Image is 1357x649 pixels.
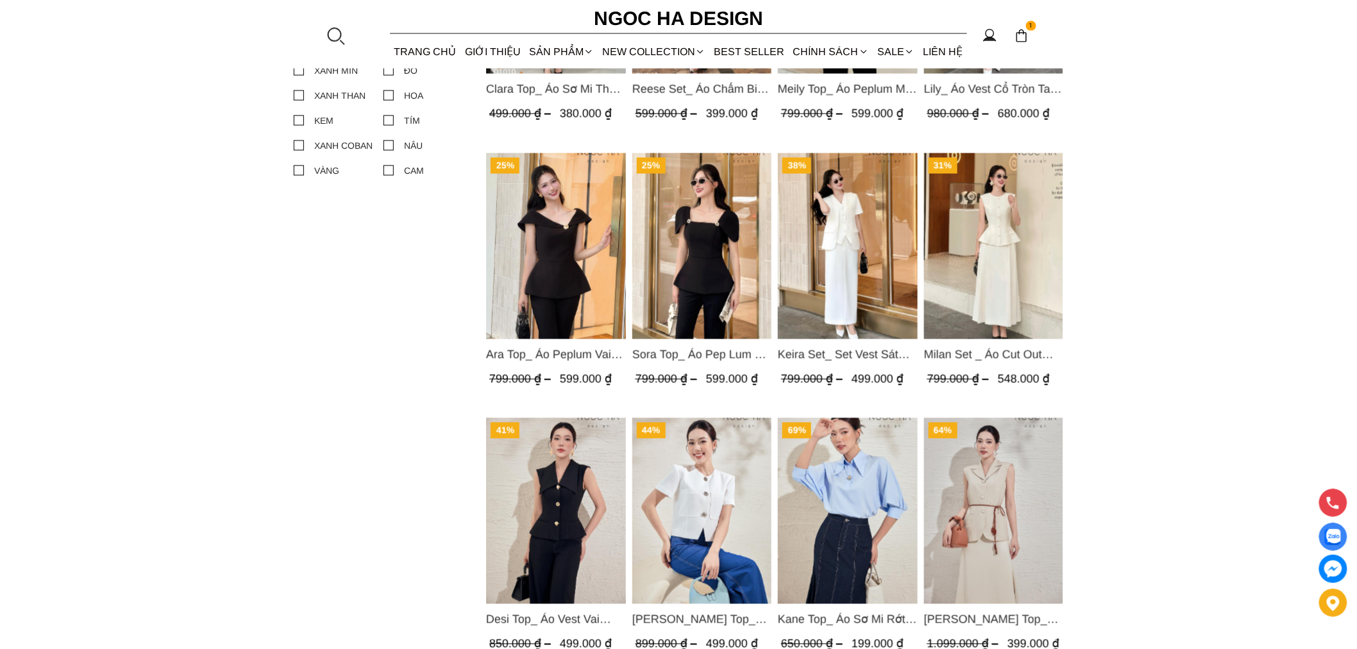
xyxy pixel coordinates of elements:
[1026,21,1036,31] span: 1
[778,346,918,364] span: Keira Set_ Set Vest Sát Nách Kết Hợp Chân Váy Bút Chì Mix Áo Khoác BJ141+ A1083
[636,373,700,385] span: 799.000 ₫
[486,80,626,98] a: Link to Clara Top_ Áo Sơ Mi Thô Cổ Đức Màu Trắng A1089
[852,373,904,385] span: 499.000 ₫
[404,164,424,178] div: CAM
[778,346,918,364] a: Link to Keira Set_ Set Vest Sát Nách Kết Hợp Chân Váy Bút Chì Mix Áo Khoác BJ141+ A1083
[486,153,626,339] a: Product image - Ara Top_ Áo Peplum Vai Lệch Đính Cúc Màu Đen A1084
[924,418,1064,604] img: Audrey Top_ Áo Vest Linen Dáng Suông A1074
[632,346,772,364] span: Sora Top_ Áo Pep Lum Vai Chờm Đính Cúc 2 Bên Màu Đen A1081
[927,107,992,120] span: 980.000 ₫
[314,63,358,78] div: XANH MIN
[404,139,423,153] div: NÂU
[778,611,918,628] span: Kane Top_ Áo Sơ Mi Rớt Vai Cổ Trụ Màu Xanh A1075
[781,107,846,120] span: 799.000 ₫
[632,80,772,98] a: Link to Reese Set_ Áo Chấm Bi Vai Chờm Mix Chân Váy Xếp Ly Hông Màu Nâu Tây A1087+CV142
[486,346,626,364] span: Ara Top_ Áo Peplum Vai Lệch Đính Cúc Màu Đen A1084
[632,611,772,628] span: [PERSON_NAME] Top_ Áo Vest Cổ Tròn Dáng Suông Lửng A1079
[778,418,918,604] img: Kane Top_ Áo Sơ Mi Rớt Vai Cổ Trụ Màu Xanh A1075
[632,611,772,628] a: Link to Laura Top_ Áo Vest Cổ Tròn Dáng Suông Lửng A1079
[486,153,626,339] img: Ara Top_ Áo Peplum Vai Lệch Đính Cúc Màu Đen A1084
[404,114,420,128] div: TÍM
[789,35,873,69] div: Chính sách
[924,153,1064,339] img: Milan Set _ Áo Cut Out Tùng Không Tay Kết Hợp Chân Váy Xếp Ly A1080+CV139
[706,107,758,120] span: 399.000 ₫
[460,35,525,69] a: GIỚI THIỆU
[560,107,612,120] span: 380.000 ₫
[778,80,918,98] a: Link to Meily Top_ Áo Peplum Mix Choàng Vai Vải Tơ Màu Trắng A1086
[489,107,554,120] span: 499.000 ₫
[314,88,366,103] div: XANH THAN
[636,107,700,120] span: 599.000 ₫
[582,3,775,34] a: Ngoc Ha Design
[486,611,626,628] span: Desi Top_ Áo Vest Vai Chờm Đính Cúc Dáng Lửng Màu Đen A1077
[632,80,772,98] span: Reese Set_ Áo Chấm Bi Vai Chờm Mix Chân Váy Xếp Ly Hông Màu Nâu Tây A1087+CV142
[314,139,373,153] div: XANH COBAN
[924,611,1064,628] span: [PERSON_NAME] Top_ Áo Vest Linen Dáng Suông A1074
[778,153,918,339] a: Product image - Keira Set_ Set Vest Sát Nách Kết Hợp Chân Váy Bút Chì Mix Áo Khoác BJ141+ A1083
[924,80,1064,98] span: Lily_ Áo Vest Cổ Tròn Tay Lừng Mix Chân Váy Lưới Màu Hồng A1082+CV140
[632,418,772,604] a: Product image - Laura Top_ Áo Vest Cổ Tròn Dáng Suông Lửng A1079
[924,346,1064,364] span: Milan Set _ Áo Cut Out Tùng Không Tay Kết Hợp Chân Váy Xếp Ly A1080+CV139
[927,373,992,385] span: 799.000 ₫
[1319,523,1347,551] a: Display image
[998,107,1050,120] span: 680.000 ₫
[486,418,626,604] img: Desi Top_ Áo Vest Vai Chờm Đính Cúc Dáng Lửng Màu Đen A1077
[404,88,423,103] div: HOA
[486,80,626,98] span: Clara Top_ Áo Sơ Mi Thô Cổ Đức Màu Trắng A1089
[852,107,904,120] span: 599.000 ₫
[1325,529,1341,545] img: Display image
[632,153,772,339] a: Product image - Sora Top_ Áo Pep Lum Vai Chờm Đính Cúc 2 Bên Màu Đen A1081
[924,80,1064,98] a: Link to Lily_ Áo Vest Cổ Tròn Tay Lừng Mix Chân Váy Lưới Màu Hồng A1082+CV140
[710,35,789,69] a: BEST SELLER
[1015,29,1029,43] img: img-CART-ICON-ksit0nf1
[632,153,772,339] img: Sora Top_ Áo Pep Lum Vai Chờm Đính Cúc 2 Bên Màu Đen A1081
[778,418,918,604] a: Product image - Kane Top_ Áo Sơ Mi Rớt Vai Cổ Trụ Màu Xanh A1075
[314,114,333,128] div: KEM
[390,35,460,69] a: TRANG CHỦ
[924,418,1064,604] a: Product image - Audrey Top_ Áo Vest Linen Dáng Suông A1074
[486,418,626,604] a: Product image - Desi Top_ Áo Vest Vai Chờm Đính Cúc Dáng Lửng Màu Đen A1077
[778,80,918,98] span: Meily Top_ Áo Peplum Mix Choàng Vai Vải Tơ Màu Trắng A1086
[924,611,1064,628] a: Link to Audrey Top_ Áo Vest Linen Dáng Suông A1074
[873,35,919,69] a: SALE
[924,153,1064,339] a: Product image - Milan Set _ Áo Cut Out Tùng Không Tay Kết Hợp Chân Váy Xếp Ly A1080+CV139
[486,346,626,364] a: Link to Ara Top_ Áo Peplum Vai Lệch Đính Cúc Màu Đen A1084
[489,373,554,385] span: 799.000 ₫
[486,611,626,628] a: Link to Desi Top_ Áo Vest Vai Chờm Đính Cúc Dáng Lửng Màu Đen A1077
[998,373,1050,385] span: 548.000 ₫
[525,35,598,69] div: SẢN PHẨM
[560,373,612,385] span: 599.000 ₫
[919,35,967,69] a: LIÊN HỆ
[598,35,710,69] a: NEW COLLECTION
[924,346,1064,364] a: Link to Milan Set _ Áo Cut Out Tùng Không Tay Kết Hợp Chân Váy Xếp Ly A1080+CV139
[404,63,417,78] div: ĐỎ
[632,418,772,604] img: Laura Top_ Áo Vest Cổ Tròn Dáng Suông Lửng A1079
[1319,555,1347,583] a: messenger
[706,373,758,385] span: 599.000 ₫
[778,153,918,339] img: Keira Set_ Set Vest Sát Nách Kết Hợp Chân Váy Bút Chì Mix Áo Khoác BJ141+ A1083
[781,373,846,385] span: 799.000 ₫
[632,346,772,364] a: Link to Sora Top_ Áo Pep Lum Vai Chờm Đính Cúc 2 Bên Màu Đen A1081
[778,611,918,628] a: Link to Kane Top_ Áo Sơ Mi Rớt Vai Cổ Trụ Màu Xanh A1075
[314,164,339,178] div: VÀNG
